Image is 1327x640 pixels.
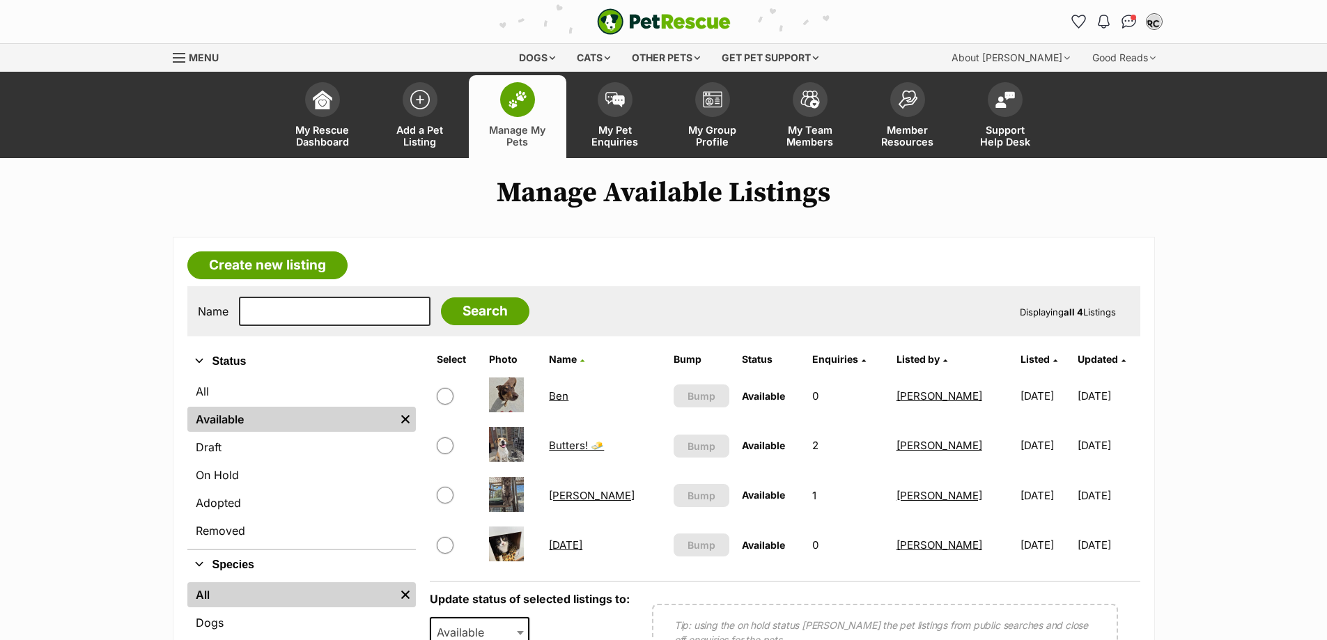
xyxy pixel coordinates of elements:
[736,348,805,370] th: Status
[187,490,416,515] a: Adopted
[549,389,568,403] a: Ben
[779,124,841,148] span: My Team Members
[566,75,664,158] a: My Pet Enquiries
[605,92,625,107] img: pet-enquiries-icon-7e3ad2cf08bfb03b45e93fb7055b45f3efa6380592205ae92323e6603595dc1f.svg
[688,538,715,552] span: Bump
[674,533,730,556] button: Bump
[1078,521,1139,569] td: [DATE]
[897,489,982,502] a: [PERSON_NAME]
[549,489,635,502] a: [PERSON_NAME]
[395,582,416,607] a: Remove filter
[807,421,889,469] td: 2
[681,124,744,148] span: My Group Profile
[173,44,228,69] a: Menu
[807,471,889,520] td: 1
[187,462,416,487] a: On Hold
[1068,10,1165,33] ul: Account quick links
[974,124,1037,148] span: Support Help Desk
[389,124,451,148] span: Add a Pet Listing
[742,489,785,501] span: Available
[674,384,730,407] button: Bump
[712,44,828,72] div: Get pet support
[1082,44,1165,72] div: Good Reads
[291,124,354,148] span: My Rescue Dashboard
[395,407,416,432] a: Remove filter
[807,372,889,420] td: 0
[549,353,577,365] span: Name
[274,75,371,158] a: My Rescue Dashboard
[812,353,866,365] a: Enquiries
[187,518,416,543] a: Removed
[430,592,630,606] label: Update status of selected listings to:
[1078,353,1118,365] span: Updated
[441,297,529,325] input: Search
[509,44,565,72] div: Dogs
[567,44,620,72] div: Cats
[508,91,527,109] img: manage-my-pets-icon-02211641906a0b7f246fdf0571729dbe1e7629f14944591b6c1af311fb30b64b.svg
[549,538,582,552] a: [DATE]
[1093,10,1115,33] button: Notifications
[1021,353,1050,365] span: Listed
[897,439,982,452] a: [PERSON_NAME]
[1122,15,1136,29] img: chat-41dd97257d64d25036548639549fe6c8038ab92f7586957e7f3b1b290dea8141.svg
[742,439,785,451] span: Available
[897,538,982,552] a: [PERSON_NAME]
[761,75,859,158] a: My Team Members
[1015,421,1076,469] td: [DATE]
[956,75,1054,158] a: Support Help Desk
[688,439,715,453] span: Bump
[549,439,604,452] a: Butters! 🧈
[674,435,730,458] button: Bump
[807,521,889,569] td: 0
[742,390,785,402] span: Available
[486,124,549,148] span: Manage My Pets
[549,353,584,365] a: Name
[812,353,858,365] span: translation missing: en.admin.listings.index.attributes.enquiries
[469,75,566,158] a: Manage My Pets
[1015,372,1076,420] td: [DATE]
[1078,421,1139,469] td: [DATE]
[1015,471,1076,520] td: [DATE]
[742,539,785,551] span: Available
[597,8,731,35] a: PetRescue
[876,124,939,148] span: Member Resources
[897,353,947,365] a: Listed by
[1068,10,1090,33] a: Favourites
[198,305,228,318] label: Name
[1064,306,1083,318] strong: all 4
[584,124,646,148] span: My Pet Enquiries
[187,435,416,460] a: Draft
[1015,521,1076,569] td: [DATE]
[897,353,940,365] span: Listed by
[431,348,483,370] th: Select
[189,52,219,63] span: Menu
[410,90,430,109] img: add-pet-listing-icon-0afa8454b4691262ce3f59096e99ab1cd57d4a30225e0717b998d2c9b9846f56.svg
[995,91,1015,108] img: help-desk-icon-fdf02630f3aa405de69fd3d07c3f3aa587a6932b1a1747fa1d2bba05be0121f9.svg
[859,75,956,158] a: Member Resources
[1118,10,1140,33] a: Conversations
[187,407,395,432] a: Available
[898,90,917,109] img: member-resources-icon-8e73f808a243e03378d46382f2149f9095a855e16c252ad45f914b54edf8863c.svg
[483,348,542,370] th: Photo
[622,44,710,72] div: Other pets
[187,556,416,574] button: Species
[187,610,416,635] a: Dogs
[187,582,395,607] a: All
[942,44,1080,72] div: About [PERSON_NAME]
[187,376,416,549] div: Status
[674,484,730,507] button: Bump
[1021,353,1057,365] a: Listed
[1147,15,1161,29] img: Megan Gibbs profile pic
[1078,353,1126,365] a: Updated
[371,75,469,158] a: Add a Pet Listing
[703,91,722,108] img: group-profile-icon-3fa3cf56718a62981997c0bc7e787c4b2cf8bcc04b72c1350f741eb67cf2f40e.svg
[688,389,715,403] span: Bump
[187,352,416,370] button: Status
[668,348,736,370] th: Bump
[1143,10,1165,33] button: My account
[897,389,982,403] a: [PERSON_NAME]
[313,90,332,109] img: dashboard-icon-eb2f2d2d3e046f16d808141f083e7271f6b2e854fb5c12c21221c1fb7104beca.svg
[688,488,715,503] span: Bump
[1078,372,1139,420] td: [DATE]
[800,91,820,109] img: team-members-icon-5396bd8760b3fe7c0b43da4ab00e1e3bb1a5d9ba89233759b79545d2d3fc5d0d.svg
